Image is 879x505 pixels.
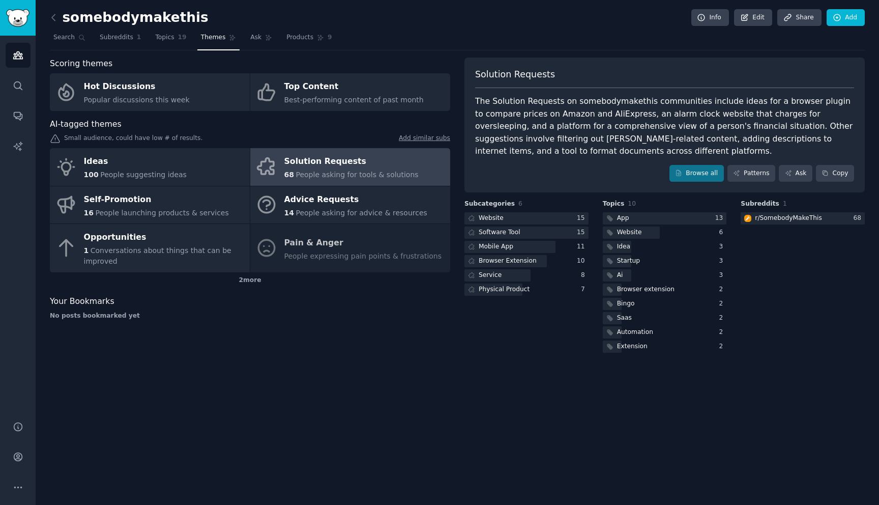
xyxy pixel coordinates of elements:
span: People suggesting ideas [100,171,187,179]
a: Physical Product7 [464,284,589,296]
div: 68 [853,214,865,223]
div: Browser extension [617,285,675,294]
div: 10 [577,257,589,266]
a: Opportunities1Conversations about things that can be improved [50,224,250,272]
a: Hot DiscussionsPopular discussions this week [50,73,250,111]
div: Automation [617,328,653,337]
div: App [617,214,629,223]
a: Ask [247,30,276,50]
span: 100 [84,171,99,179]
div: No posts bookmarked yet [50,312,450,321]
a: Idea3 [603,241,727,254]
a: Add [827,9,865,26]
div: 7 [581,285,589,294]
span: 14 [284,209,294,217]
a: Info [691,9,729,26]
button: Copy [816,165,854,182]
span: Topics [155,33,174,42]
div: 8 [581,271,589,280]
span: Subcategories [464,200,515,209]
div: The Solution Requests on somebodymakethis communities include ideas for a browser plugin to compa... [475,95,854,158]
span: Popular discussions this week [84,96,190,104]
a: Patterns [727,165,775,182]
div: Advice Requests [284,191,427,208]
div: Idea [617,242,630,251]
span: Search [53,33,75,42]
a: Add similar subs [399,134,450,145]
div: 15 [577,228,589,237]
div: 3 [719,257,727,266]
a: Ideas100People suggesting ideas [50,148,250,186]
span: 10 [628,200,636,207]
a: Edit [734,9,772,26]
img: SomebodyMakeThis [744,215,751,222]
a: Top ContentBest-performing content of past month [250,73,450,111]
span: Topics [603,200,625,209]
span: People asking for tools & solutions [296,171,418,179]
span: 16 [84,209,94,217]
a: Ask [779,165,812,182]
div: Saas [617,314,632,323]
span: 68 [284,171,294,179]
div: Physical Product [479,285,530,294]
div: 2 [719,285,727,294]
div: Bingo [617,299,635,308]
a: Website15 [464,212,589,225]
a: Extension2 [603,341,727,353]
div: Browser Extension [479,257,537,266]
span: Ask [250,33,261,42]
a: Startup3 [603,255,727,268]
a: Mobile App11 [464,241,589,254]
span: 1 [783,200,787,207]
a: Subreddits1 [96,30,144,50]
div: Ai [617,271,623,280]
a: App13 [603,212,727,225]
a: Service8 [464,269,589,282]
div: Small audience, could have low # of results. [50,134,450,145]
div: Top Content [284,79,424,95]
div: Opportunities [84,230,245,246]
div: 3 [719,242,727,251]
div: Hot Discussions [84,79,190,95]
a: Browser Extension10 [464,255,589,268]
a: Self-Promotion16People launching products & services [50,186,250,224]
a: Ai3 [603,269,727,282]
span: Solution Requests [475,68,555,81]
div: 11 [577,242,589,251]
span: AI-tagged themes [50,118,122,131]
span: Your Bookmarks [50,295,114,308]
a: Automation2 [603,326,727,339]
a: SomebodyMakeThisr/SomebodyMakeThis68 [741,212,865,225]
h2: somebodymakethis [50,10,209,26]
a: Browser extension2 [603,284,727,296]
div: 2 [719,299,727,308]
div: 2 [719,328,727,337]
span: Conversations about things that can be improved [84,246,231,265]
div: 3 [719,271,727,280]
span: Subreddits [100,33,133,42]
a: Website6 [603,227,727,239]
span: 1 [84,246,89,255]
a: Search [50,30,89,50]
div: Extension [617,342,648,351]
a: Solution Requests68People asking for tools & solutions [250,148,450,186]
span: Best-performing content of past month [284,96,424,104]
a: Browse all [669,165,724,182]
span: Scoring themes [50,58,112,70]
a: Products9 [283,30,335,50]
a: Bingo2 [603,298,727,311]
a: Advice Requests14People asking for advice & resources [250,186,450,224]
span: 6 [518,200,522,207]
a: Saas2 [603,312,727,325]
a: Share [777,9,821,26]
span: Products [286,33,313,42]
div: 6 [719,228,727,237]
a: Themes [197,30,240,50]
div: Self-Promotion [84,191,229,208]
span: 19 [178,33,187,42]
span: Subreddits [741,200,779,209]
div: 15 [577,214,589,223]
div: 2 [719,342,727,351]
span: 1 [137,33,141,42]
span: 9 [328,33,332,42]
